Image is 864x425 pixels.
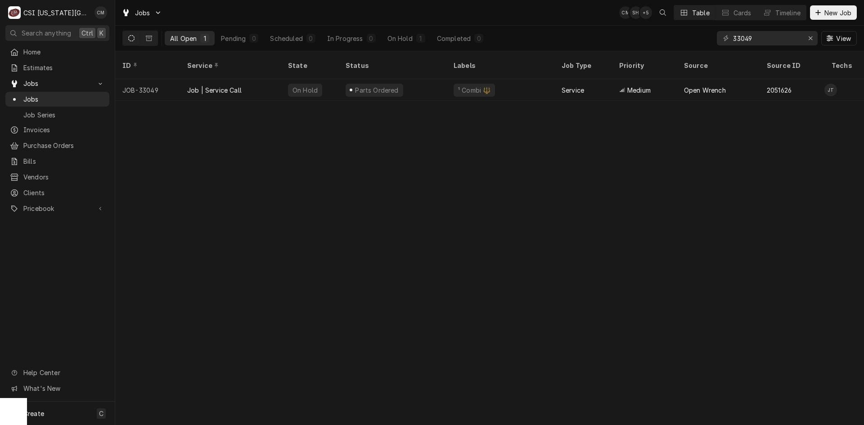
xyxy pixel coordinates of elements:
[202,34,207,43] div: 1
[824,84,837,96] div: Jimmy Terrell's Avatar
[630,6,642,19] div: SH
[5,25,109,41] button: Search anythingCtrlK
[5,381,109,396] a: Go to What's New
[5,154,109,169] a: Bills
[5,201,109,216] a: Go to Pricebook
[387,34,413,43] div: On Hold
[834,34,853,43] span: View
[684,85,726,95] div: Open Wrench
[733,31,801,45] input: Keyword search
[23,125,105,134] span: Invoices
[23,172,105,182] span: Vendors
[23,47,105,57] span: Home
[94,6,107,19] div: Chancellor Morris's Avatar
[288,61,331,70] div: State
[562,85,584,95] div: Service
[5,60,109,75] a: Estimates
[122,61,171,70] div: ID
[187,61,272,70] div: Service
[824,84,837,96] div: JT
[823,8,853,18] span: New Job
[821,31,857,45] button: View
[8,6,21,19] div: C
[346,61,437,70] div: Status
[23,410,44,417] span: Create
[562,61,605,70] div: Job Type
[23,110,105,120] span: Job Series
[23,368,104,377] span: Help Center
[5,45,109,59] a: Home
[81,28,93,38] span: Ctrl
[187,85,242,95] div: Job | Service Call
[221,34,246,43] div: Pending
[692,8,710,18] div: Table
[619,6,632,19] div: Chancellor Morris's Avatar
[23,141,105,150] span: Purchase Orders
[23,204,91,213] span: Pricebook
[832,61,853,70] div: Techs
[5,122,109,137] a: Invoices
[767,61,815,70] div: Source ID
[115,79,180,101] div: JOB-33049
[23,79,91,88] span: Jobs
[5,138,109,153] a: Purchase Orders
[767,85,792,95] div: 2051626
[135,8,150,18] span: Jobs
[627,85,651,95] span: Medium
[733,8,751,18] div: Cards
[94,6,107,19] div: CM
[23,384,104,393] span: What's New
[630,6,642,19] div: Sydney Hankins's Avatar
[775,8,801,18] div: Timeline
[270,34,302,43] div: Scheduled
[437,34,471,43] div: Completed
[354,85,400,95] div: Parts Ordered
[684,61,751,70] div: Source
[22,28,71,38] span: Search anything
[5,107,109,122] a: Job Series
[5,92,109,107] a: Jobs
[99,409,103,418] span: C
[8,6,21,19] div: CSI Kansas City's Avatar
[5,365,109,380] a: Go to Help Center
[619,6,632,19] div: CM
[5,76,109,91] a: Go to Jobs
[803,31,818,45] button: Erase input
[454,61,547,70] div: Labels
[457,85,491,95] div: ¹ Combi 🔱
[23,63,105,72] span: Estimates
[5,170,109,184] a: Vendors
[5,185,109,200] a: Clients
[656,5,670,20] button: Open search
[99,28,103,38] span: K
[170,34,197,43] div: All Open
[23,157,105,166] span: Bills
[639,6,652,19] div: + 5
[327,34,363,43] div: In Progress
[369,34,374,43] div: 0
[118,5,166,20] a: Go to Jobs
[308,34,314,43] div: 0
[810,5,857,20] button: New Job
[23,8,90,18] div: CSI [US_STATE][GEOGRAPHIC_DATA]
[619,61,668,70] div: Priority
[476,34,481,43] div: 0
[23,94,105,104] span: Jobs
[418,34,423,43] div: 1
[251,34,256,43] div: 0
[23,188,105,197] span: Clients
[292,85,319,95] div: On Hold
